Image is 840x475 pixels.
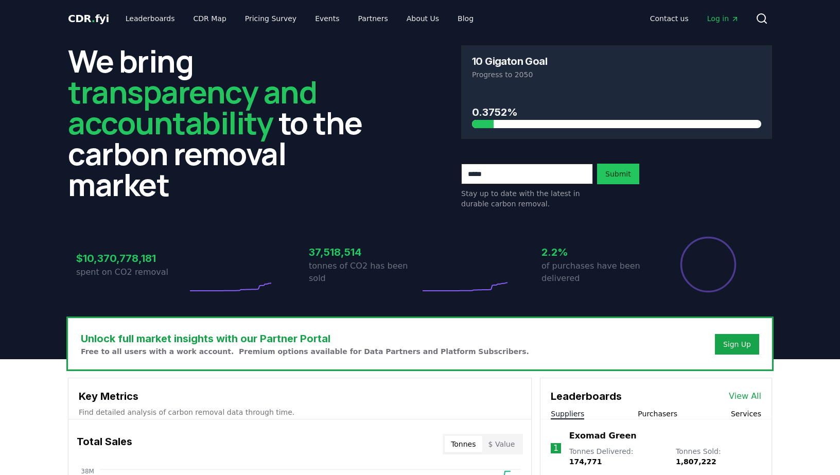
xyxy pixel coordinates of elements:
a: View All [729,390,761,402]
button: Purchasers [638,409,677,419]
button: $ Value [482,436,521,452]
h3: Unlock full market insights with our Partner Portal [81,331,529,346]
h3: 37,518,514 [309,244,420,260]
span: transparency and accountability [68,71,317,144]
h3: $10,370,778,181 [76,251,187,266]
a: Events [307,9,347,28]
span: 1,807,222 [676,458,716,466]
a: About Us [398,9,447,28]
h2: We bring to the carbon removal market [68,45,379,200]
a: Log in [699,9,747,28]
button: Tonnes [445,436,482,452]
span: Log in [707,13,739,24]
p: spent on CO2 removal [76,266,187,278]
a: CDR.fyi [68,11,109,26]
p: Tonnes Sold : [676,446,761,467]
nav: Main [117,9,482,28]
span: . [92,12,95,25]
h3: Total Sales [77,434,132,454]
span: CDR fyi [68,12,109,25]
a: Blog [449,9,482,28]
h3: 0.3752% [472,104,761,120]
p: 1 [553,442,558,454]
a: Pricing Survey [237,9,305,28]
h3: 10 Gigaton Goal [472,56,547,66]
button: Sign Up [715,334,759,355]
p: Tonnes Delivered : [569,446,666,467]
h3: Key Metrics [79,389,521,404]
tspan: 38M [81,468,94,475]
nav: Main [642,9,747,28]
p: Progress to 2050 [472,69,761,80]
button: Services [731,409,761,419]
p: tonnes of CO2 has been sold [309,260,420,285]
div: Percentage of sales delivered [679,236,737,293]
p: Free to all users with a work account. Premium options available for Data Partners and Platform S... [81,346,529,357]
a: CDR Map [185,9,235,28]
a: Leaderboards [117,9,183,28]
a: Exomad Green [569,430,637,442]
p: Find detailed analysis of carbon removal data through time. [79,407,521,417]
p: Stay up to date with the latest in durable carbon removal. [461,188,593,209]
span: 174,771 [569,458,602,466]
button: Submit [597,164,639,184]
p: of purchases have been delivered [541,260,653,285]
h3: Leaderboards [551,389,622,404]
button: Suppliers [551,409,584,419]
a: Contact us [642,9,697,28]
a: Partners [350,9,396,28]
h3: 2.2% [541,244,653,260]
a: Sign Up [723,339,751,349]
